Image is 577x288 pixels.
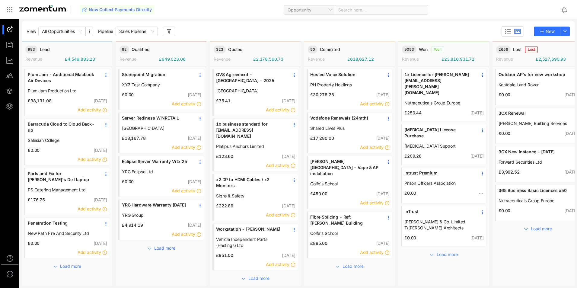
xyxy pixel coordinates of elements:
[28,121,97,133] span: Barracuda Cloud to Cloud Back-up
[216,236,285,248] a: Vehicle Independent Parts (Hastings) Ltd
[214,46,226,53] span: 323
[496,56,513,62] span: Revenue
[376,92,390,97] span: [DATE]
[120,56,136,62] span: Revenue
[419,46,428,53] span: Won
[424,249,464,259] button: Load more
[499,198,568,204] span: Nutraceuticals Group Europe
[122,72,191,82] a: Sharepoint Migration
[402,46,416,53] span: 9053
[94,197,107,202] span: [DATE]
[172,188,195,193] span: Add activity
[122,212,191,218] span: YRG Group
[376,241,390,246] span: [DATE]
[310,158,380,181] a: [PERSON_NAME][GEOGRAPHIC_DATA] - Vape & AP installation
[496,130,510,136] span: £0.00
[343,263,364,270] span: Load more
[122,125,191,131] a: [GEOGRAPHIC_DATA]
[24,168,110,215] div: Parts and Fix for [PERSON_NAME]'s Dell laptopPS Catering Management Ltd£176.75[DATE]Add activity
[28,137,97,143] a: Salesian College
[401,124,486,165] div: [MEDICAL_DATA] License Purchase[MEDICAL_DATA] Support£209.28[DATE]
[534,27,560,36] button: New
[404,72,474,100] a: 1x Licence for [PERSON_NAME][EMAIL_ADDRESS][PERSON_NAME][DOMAIN_NAME]
[28,171,97,187] a: Parts and Fix for [PERSON_NAME]'s Dell laptop
[98,28,113,34] span: Pipeline
[499,120,568,126] a: [PERSON_NAME] Building Services
[28,230,97,236] a: New Path Fire And Security Ltd
[28,72,97,84] span: Plum Jam - Additional Macbook Air Devices
[320,46,340,53] span: Commited
[431,46,444,53] span: Won
[404,72,474,96] span: 1x Licence for [PERSON_NAME][EMAIL_ADDRESS][PERSON_NAME][DOMAIN_NAME]
[499,72,568,82] a: Outdoor AP's for new workshop
[78,206,101,211] span: Add activity
[120,46,129,53] span: 92
[214,153,233,159] span: £123.60
[401,167,486,203] div: Intrust PremiumPrison Officers Association£0.00--
[122,115,191,125] a: Server Rediness WINRETAIL
[27,28,36,34] span: View
[310,230,380,236] a: Colfe's School
[60,263,81,270] span: Load more
[307,69,392,110] div: Hosted Voice SolutionPH Property Holdings£30,278.28[DATE]Add activity
[118,199,204,240] div: YRG Hardware Warranty [DATE]YRG Group£4,914.19[DATE]Add activity
[141,243,181,252] button: Load more
[28,121,97,137] a: Barracuda Cloud to Cloud Back-up
[308,240,327,246] span: £895.00
[496,169,520,175] span: £3,962.52
[80,5,154,14] button: Now Collect Payments Directly
[214,56,231,62] span: Revenue
[122,72,191,78] span: Sharepoint Migration
[310,82,380,88] a: PH Property Holdings
[216,72,285,84] span: OVS Agreement - [GEOGRAPHIC_DATA] - 2025
[25,56,42,62] span: Revenue
[122,158,191,169] a: Eclipse Server Warranty Vrtx 25
[28,187,97,193] a: PS Catering Management Ltd
[216,193,285,199] a: Signs & Safety
[499,110,568,116] span: 3CX Renewal
[404,127,474,139] span: [MEDICAL_DATA] License Purchase
[310,72,380,78] span: Hosted Voice Solution
[188,222,201,228] span: [DATE]
[282,253,295,258] span: [DATE]
[310,181,380,187] span: Colfe's School
[25,98,52,104] span: £38,131.08
[404,127,474,143] a: [MEDICAL_DATA] License Purchase
[310,214,380,230] a: Fibre Splicing - Ref: [PERSON_NAME] Building
[25,197,45,203] span: £176.75
[525,46,538,53] span: Lost
[216,121,285,143] a: 1x business standard for [EMAIL_ADDRESS][DOMAIN_NAME]
[404,143,474,149] a: [MEDICAL_DATA] Support
[89,7,152,13] span: Now Collect Payments Directly
[172,101,195,106] span: Add activity
[248,275,269,282] span: Load more
[513,46,521,53] span: Lost
[360,200,384,205] span: Add activity
[216,226,285,232] span: Workstation - [PERSON_NAME]
[499,159,568,165] span: Forward Securities Ltd
[120,135,146,141] span: £18,167.78
[188,179,201,184] span: [DATE]
[47,261,87,270] button: Load more
[330,261,369,270] button: Load more
[228,46,243,53] span: Quoted
[118,112,204,153] div: Server Rediness WINRETAIL[GEOGRAPHIC_DATA]£18,167.78[DATE]Add activity
[172,145,195,150] span: Add activity
[216,177,285,193] a: x2 DP to HDMI Cables / x2 Monitors
[122,169,191,175] span: YRG Eclipse Ltd
[437,251,458,258] span: Load more
[531,226,552,232] span: Load more
[308,191,327,197] span: £450.00
[310,158,380,177] span: [PERSON_NAME][GEOGRAPHIC_DATA] - Vape & AP installation
[118,69,204,110] div: Sharepoint MigrationXYZ Test Company£0.00[DATE]Add activity
[212,223,298,270] div: Workstation - [PERSON_NAME]Vehicle Independent Parts (Hastings) Ltd£951.00[DATE]Add activity
[212,69,298,116] div: OVS Agreement - [GEOGRAPHIC_DATA] - 2025[GEOGRAPHIC_DATA]£75.41[DATE]Add activity
[561,3,573,17] div: Notifications
[78,250,101,255] span: Add activity
[499,82,568,88] a: Kentdale Land Rover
